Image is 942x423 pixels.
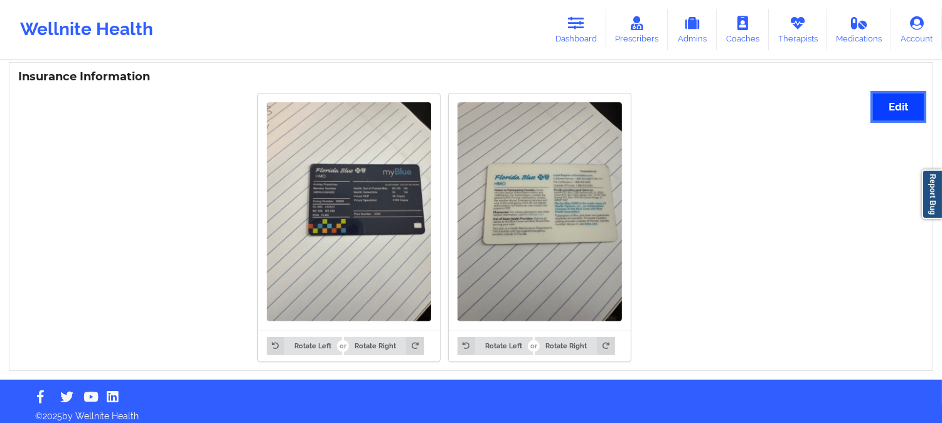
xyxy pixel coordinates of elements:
button: Edit [873,94,924,120]
a: Dashboard [546,9,606,50]
a: Prescribers [606,9,668,50]
img: Ashley franchino [267,102,431,321]
p: © 2025 by Wellnite Health [26,401,916,422]
h3: Insurance Information [18,70,924,84]
a: Therapists [769,9,827,50]
button: Rotate Right [344,337,424,355]
button: Rotate Left [267,337,342,355]
button: Rotate Left [458,337,533,355]
button: Rotate Right [535,337,614,355]
a: Admins [668,9,717,50]
a: Report Bug [922,169,942,219]
a: Coaches [717,9,769,50]
a: Account [891,9,942,50]
img: Ashley franchino [458,102,622,321]
a: Medications [827,9,892,50]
